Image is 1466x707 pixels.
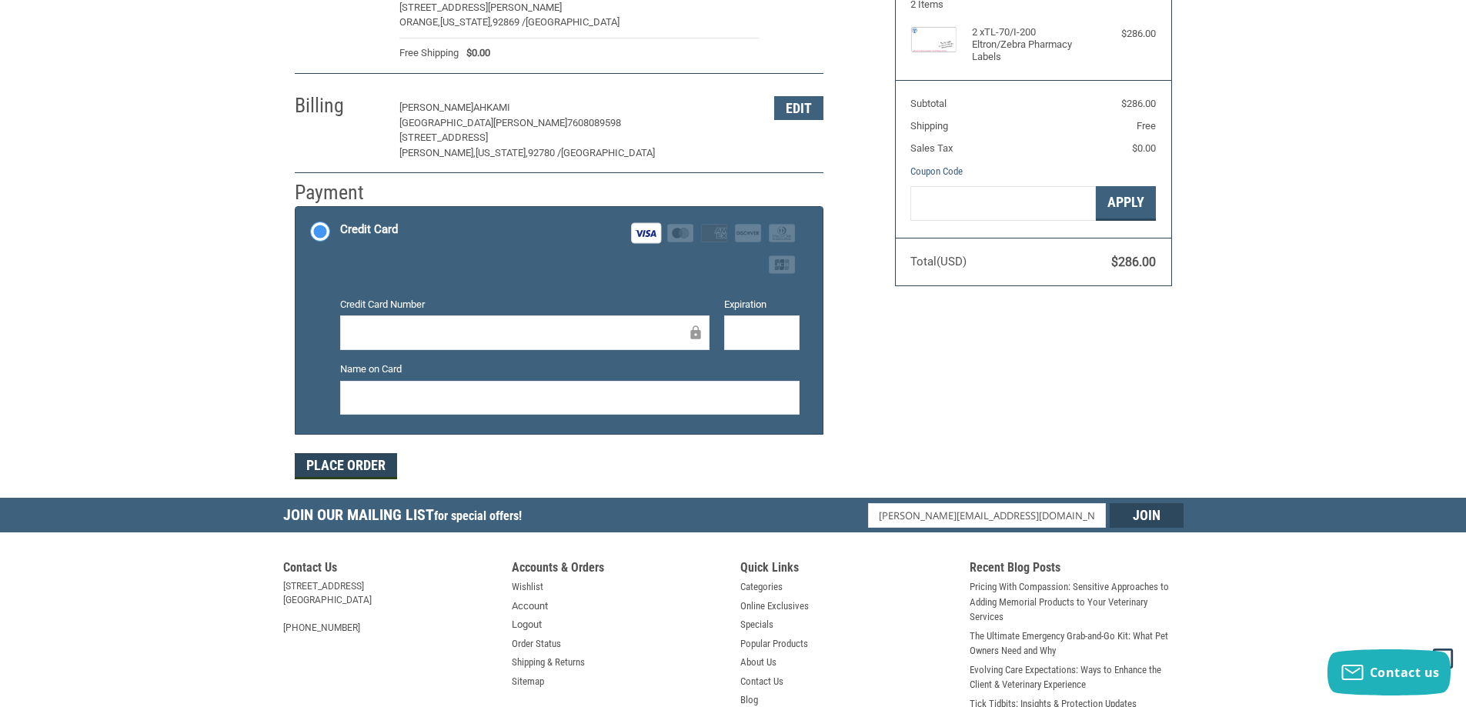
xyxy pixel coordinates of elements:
[399,132,488,143] span: [STREET_ADDRESS]
[1096,186,1156,221] button: Apply
[740,655,776,670] a: About Us
[295,453,397,479] button: Place Order
[512,674,544,689] a: Sitemap
[528,147,561,158] span: 92780 /
[724,297,800,312] label: Expiration
[740,636,808,652] a: Popular Products
[399,117,567,128] span: [GEOGRAPHIC_DATA][PERSON_NAME]
[1137,120,1156,132] span: Free
[774,96,823,120] button: Edit
[340,297,710,312] label: Credit Card Number
[512,655,585,670] a: Shipping & Returns
[740,560,954,579] h5: Quick Links
[340,217,398,242] div: Credit Card
[1094,26,1156,42] div: $286.00
[283,560,497,579] h5: Contact Us
[526,16,619,28] span: [GEOGRAPHIC_DATA]
[740,599,809,614] a: Online Exclusives
[910,186,1096,221] input: Gift Certificate or Coupon Code
[295,93,385,118] h2: Billing
[399,102,473,113] span: [PERSON_NAME]
[1132,142,1156,154] span: $0.00
[512,617,542,632] a: Logout
[459,45,490,61] span: $0.00
[972,26,1091,64] h4: 2 x TL-70/I-200 Eltron/Zebra Pharmacy Labels
[476,147,528,158] span: [US_STATE],
[910,120,948,132] span: Shipping
[512,560,726,579] h5: Accounts & Orders
[295,180,385,205] h2: Payment
[910,142,953,154] span: Sales Tax
[283,498,529,537] h5: Join Our Mailing List
[473,102,510,113] span: Ahkami
[970,629,1184,659] a: The Ultimate Emergency Grab-and-Go Kit: What Pet Owners Need and Why
[970,579,1184,625] a: Pricing With Compassion: Sensitive Approaches to Adding Memorial Products to Your Veterinary Serv...
[1110,503,1184,528] input: Join
[434,509,522,523] span: for special offers!
[1121,98,1156,109] span: $286.00
[1327,649,1451,695] button: Contact us
[970,662,1184,692] a: Evolving Care Expectations: Ways to Enhance the Client & Veterinary Experience
[1370,664,1440,681] span: Contact us
[567,117,621,128] span: 7608089598
[910,255,967,268] span: Total (USD)
[493,16,526,28] span: 92869 /
[740,617,773,632] a: Specials
[868,503,1106,528] input: Email
[512,579,543,595] a: Wishlist
[910,165,963,177] a: Coupon Code
[740,579,783,595] a: Categories
[512,636,561,652] a: Order Status
[1111,255,1156,269] span: $286.00
[561,147,655,158] span: [GEOGRAPHIC_DATA]
[970,560,1184,579] h5: Recent Blog Posts
[740,674,783,689] a: Contact Us
[399,45,459,61] span: Free Shipping
[399,147,476,158] span: [PERSON_NAME],
[399,2,562,13] span: [STREET_ADDRESS][PERSON_NAME]
[283,579,497,635] address: [STREET_ADDRESS] [GEOGRAPHIC_DATA] [PHONE_NUMBER]
[399,16,440,28] span: Orange,
[340,362,800,377] label: Name on Card
[910,98,947,109] span: Subtotal
[512,599,548,614] a: Account
[440,16,493,28] span: [US_STATE],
